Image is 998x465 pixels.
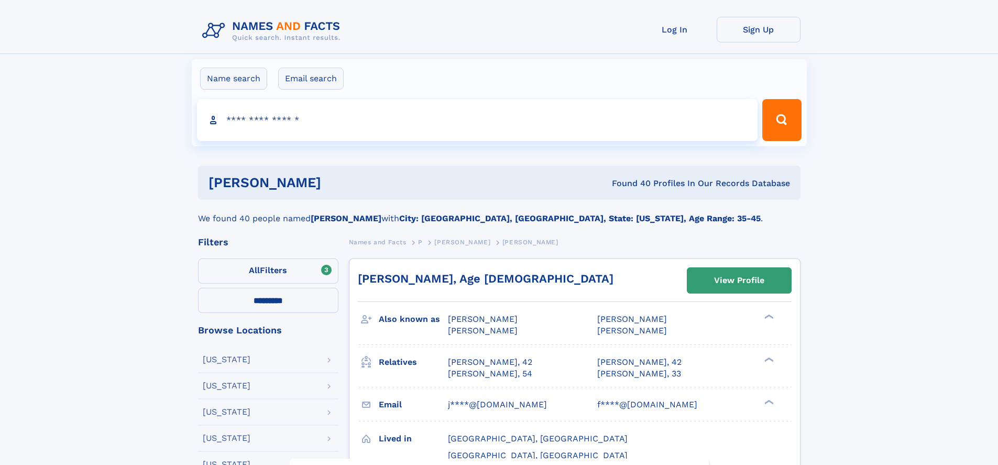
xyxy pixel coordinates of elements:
[379,353,448,371] h3: Relatives
[502,239,558,246] span: [PERSON_NAME]
[203,408,250,416] div: [US_STATE]
[597,356,682,368] a: [PERSON_NAME], 42
[418,235,423,248] a: P
[597,368,681,380] a: [PERSON_NAME], 33
[597,314,667,324] span: [PERSON_NAME]
[714,268,764,293] div: View Profile
[762,99,801,141] button: Search Button
[203,355,250,364] div: [US_STATE]
[399,213,761,223] b: City: [GEOGRAPHIC_DATA], [GEOGRAPHIC_DATA], State: [US_STATE], Age Range: 35-45
[633,17,717,42] a: Log In
[597,326,667,336] span: [PERSON_NAME]
[311,213,381,223] b: [PERSON_NAME]
[434,235,490,248] a: [PERSON_NAME]
[198,200,800,225] div: We found 40 people named with .
[762,356,774,363] div: ❯
[434,239,490,246] span: [PERSON_NAME]
[200,68,267,90] label: Name search
[466,178,790,189] div: Found 40 Profiles In Our Records Database
[197,99,758,141] input: search input
[198,17,349,45] img: Logo Names and Facts
[448,434,628,444] span: [GEOGRAPHIC_DATA], [GEOGRAPHIC_DATA]
[762,398,774,405] div: ❯
[209,176,467,189] h1: [PERSON_NAME]
[379,430,448,448] h3: Lived in
[448,368,532,380] a: [PERSON_NAME], 54
[278,68,344,90] label: Email search
[448,326,518,336] span: [PERSON_NAME]
[379,310,448,328] h3: Also known as
[717,17,800,42] a: Sign Up
[448,450,628,460] span: [GEOGRAPHIC_DATA], [GEOGRAPHIC_DATA]
[203,382,250,390] div: [US_STATE]
[249,265,260,275] span: All
[358,272,613,285] a: [PERSON_NAME], Age [DEMOGRAPHIC_DATA]
[198,326,338,335] div: Browse Locations
[198,258,338,284] label: Filters
[448,314,518,324] span: [PERSON_NAME]
[203,434,250,442] div: [US_STATE]
[198,237,338,247] div: Filters
[379,396,448,414] h3: Email
[687,268,791,293] a: View Profile
[418,239,423,246] span: P
[762,313,774,320] div: ❯
[349,235,407,248] a: Names and Facts
[448,356,532,368] a: [PERSON_NAME], 42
